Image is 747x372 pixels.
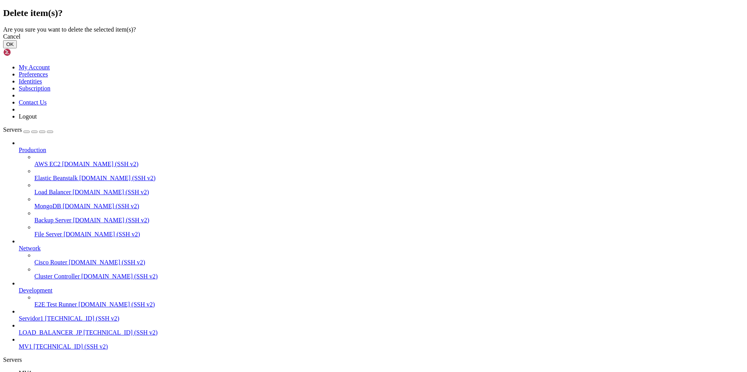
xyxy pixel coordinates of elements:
li: E2E Test Runner [DOMAIN_NAME] (SSH v2) [34,294,744,308]
a: File Server [DOMAIN_NAME] (SSH v2) [34,231,744,238]
li: MongoDB [DOMAIN_NAME] (SSH v2) [34,196,744,210]
li: Backup Server [DOMAIN_NAME] (SSH v2) [34,210,744,224]
a: Cisco Router [DOMAIN_NAME] (SSH v2) [34,259,744,266]
span: [TECHNICAL_ID] (SSH v2) [45,315,119,322]
img: Shellngn [3,48,48,56]
span: Backup Server [34,217,71,223]
a: LOAD_BALANCER_JP [TECHNICAL_ID] (SSH v2) [19,329,744,336]
span: Cluster Controller [34,273,80,280]
li: Cluster Controller [DOMAIN_NAME] (SSH v2) [34,266,744,280]
a: Servers [3,126,53,133]
span: LOAD_BALANCER_JP [19,329,82,336]
a: Production [19,147,744,154]
span: MongoDB [34,203,61,209]
a: Backup Server [DOMAIN_NAME] (SSH v2) [34,217,744,224]
button: OK [3,40,17,48]
span: E2E Test Runner [34,301,77,308]
span: [DOMAIN_NAME] (SSH v2) [81,273,158,280]
span: [TECHNICAL_ID] (SSH v2) [83,329,157,336]
span: Production [19,147,46,153]
li: Development [19,280,744,308]
x-row: Connecting [TECHNICAL_ID]... [3,3,645,10]
span: MV1 [19,343,32,350]
span: Servers [3,126,22,133]
div: (0, 1) [3,10,6,16]
span: [DOMAIN_NAME] (SSH v2) [79,175,156,181]
span: Cisco Router [34,259,67,266]
span: [DOMAIN_NAME] (SSH v2) [63,203,139,209]
div: Servers [3,356,744,363]
span: AWS EC2 [34,161,61,167]
li: Servidor1 [TECHNICAL_ID] (SSH v2) [19,308,744,322]
li: LOAD_BALANCER_JP [TECHNICAL_ID] (SSH v2) [19,322,744,336]
span: [DOMAIN_NAME] (SSH v2) [62,161,139,167]
span: Network [19,245,41,252]
a: Servidor1 [TECHNICAL_ID] (SSH v2) [19,315,744,322]
div: Are you sure you want to delete the selected item(s)? [3,26,744,33]
span: [DOMAIN_NAME] (SSH v2) [79,301,155,308]
a: MV1 [TECHNICAL_ID] (SSH v2) [19,343,744,350]
li: Elastic Beanstalk [DOMAIN_NAME] (SSH v2) [34,168,744,182]
span: [TECHNICAL_ID] (SSH v2) [34,343,108,350]
span: [DOMAIN_NAME] (SSH v2) [73,189,149,195]
li: Production [19,140,744,238]
a: E2E Test Runner [DOMAIN_NAME] (SSH v2) [34,301,744,308]
span: Development [19,287,52,294]
li: MV1 [TECHNICAL_ID] (SSH v2) [19,336,744,350]
li: AWS EC2 [DOMAIN_NAME] (SSH v2) [34,154,744,168]
span: [DOMAIN_NAME] (SSH v2) [64,231,140,237]
li: Load Balancer [DOMAIN_NAME] (SSH v2) [34,182,744,196]
a: Load Balancer [DOMAIN_NAME] (SSH v2) [34,189,744,196]
li: Network [19,238,744,280]
a: MongoDB [DOMAIN_NAME] (SSH v2) [34,203,744,210]
a: Subscription [19,85,50,92]
a: Contact Us [19,99,47,106]
a: Logout [19,113,37,120]
span: Servidor1 [19,315,43,322]
li: Cisco Router [DOMAIN_NAME] (SSH v2) [34,252,744,266]
a: My Account [19,64,50,71]
a: Elastic Beanstalk [DOMAIN_NAME] (SSH v2) [34,175,744,182]
a: Identities [19,78,42,85]
a: Development [19,287,744,294]
a: Network [19,245,744,252]
a: AWS EC2 [DOMAIN_NAME] (SSH v2) [34,161,744,168]
div: Cancel [3,33,744,40]
li: File Server [DOMAIN_NAME] (SSH v2) [34,224,744,238]
a: Cluster Controller [DOMAIN_NAME] (SSH v2) [34,273,744,280]
span: File Server [34,231,62,237]
span: Load Balancer [34,189,71,195]
span: [DOMAIN_NAME] (SSH v2) [73,217,150,223]
span: [DOMAIN_NAME] (SSH v2) [69,259,145,266]
a: Preferences [19,71,48,78]
h2: Delete item(s)? [3,8,744,18]
span: Elastic Beanstalk [34,175,78,181]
